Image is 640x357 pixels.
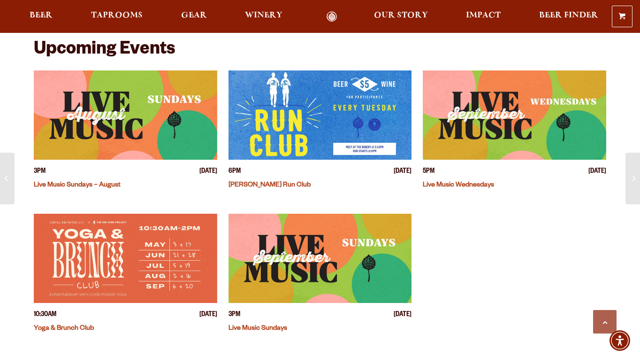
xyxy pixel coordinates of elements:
[34,325,94,333] a: Yoga & Brunch Club
[593,310,617,334] a: Scroll to top
[181,12,207,19] span: Gear
[229,70,412,160] a: View event details
[229,310,240,320] span: 3PM
[423,167,434,177] span: 5PM
[34,40,175,61] h2: Upcoming Events
[229,182,311,189] a: [PERSON_NAME] Run Club
[610,330,630,351] div: Accessibility Menu
[423,70,606,160] a: View event details
[239,11,289,22] a: Winery
[314,11,349,22] a: Odell Home
[539,12,598,19] span: Beer Finder
[229,167,241,177] span: 6PM
[368,11,434,22] a: Our Story
[34,182,121,189] a: Live Music Sundays – August
[533,11,604,22] a: Beer Finder
[34,70,217,160] a: View event details
[460,11,507,22] a: Impact
[85,11,149,22] a: Taprooms
[229,325,287,333] a: Live Music Sundays
[34,167,46,177] span: 3PM
[175,11,213,22] a: Gear
[23,11,59,22] a: Beer
[394,310,411,320] span: [DATE]
[91,12,143,19] span: Taprooms
[30,12,53,19] span: Beer
[199,310,217,320] span: [DATE]
[588,167,606,177] span: [DATE]
[199,167,217,177] span: [DATE]
[34,214,217,303] a: View event details
[466,12,501,19] span: Impact
[34,310,56,320] span: 10:30AM
[229,214,412,303] a: View event details
[423,182,494,189] a: Live Music Wednesdays
[394,167,411,177] span: [DATE]
[245,12,282,19] span: Winery
[374,12,428,19] span: Our Story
